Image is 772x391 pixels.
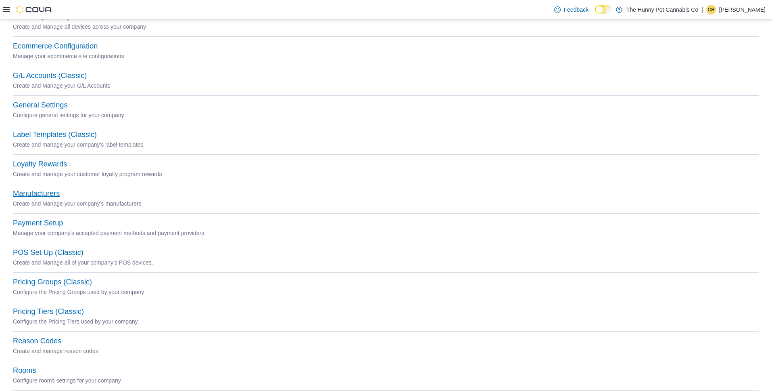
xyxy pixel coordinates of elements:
[708,5,715,15] span: CB
[706,5,716,15] div: Christina Brown
[13,110,759,120] p: Configure general settings for your company
[13,307,84,316] button: Pricing Tiers (Classic)
[13,346,759,356] p: Create and manage reason codes
[13,278,92,286] button: Pricing Groups (Classic)
[13,317,759,326] p: Configure the Pricing Tiers used by your company
[564,6,588,14] span: Feedback
[13,199,759,208] p: Create and Manage your company's manufacturers
[13,376,759,385] p: Configure rooms settings for your company
[13,366,36,375] button: Rooms
[13,140,759,149] p: Create and manage your company's label templates
[16,6,52,14] img: Cova
[13,219,63,227] button: Payment Setup
[13,101,67,109] button: General Settings
[13,258,759,267] p: Create and Manage all of your company's POS devices.
[719,5,766,15] p: [PERSON_NAME]
[13,189,60,198] button: Manufacturers
[13,337,61,345] button: Reason Codes
[595,5,612,14] input: Dark Mode
[13,22,759,32] p: Create and Manage all devices across your company
[701,5,703,15] p: |
[13,51,759,61] p: Manage your ecommerce site configurations
[13,71,87,80] button: G/L Accounts (Classic)
[13,130,97,139] button: Label Templates (Classic)
[13,160,67,168] button: Loyalty Rewards
[13,228,759,238] p: Manage your company's accepted payment methods and payment providers
[13,42,98,50] button: Ecommerce Configuration
[626,5,698,15] p: The Hunny Pot Cannabis Co
[551,2,592,18] a: Feedback
[13,81,759,90] p: Create and Manage your G/L Accounts
[13,287,759,297] p: Configure the Pricing Groups used by your company
[13,169,759,179] p: Create and manage your customer loyalty program rewards
[13,248,83,257] button: POS Set Up (Classic)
